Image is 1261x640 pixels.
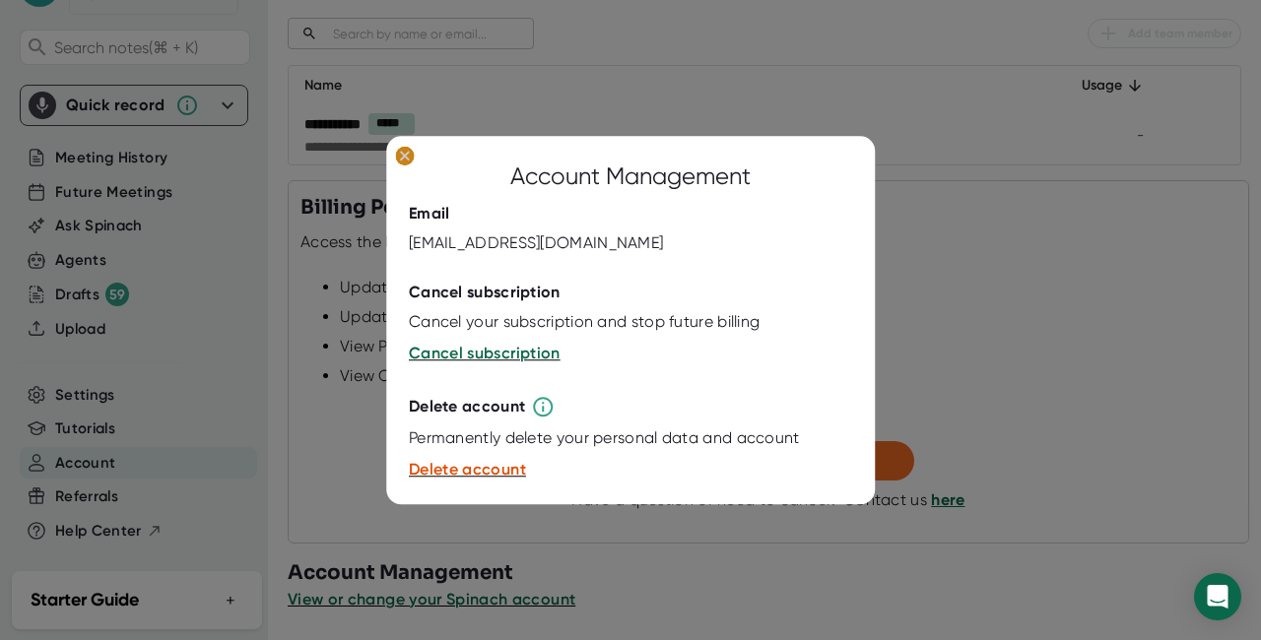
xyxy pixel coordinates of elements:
[409,397,525,416] div: Delete account
[409,233,663,253] div: [EMAIL_ADDRESS][DOMAIN_NAME]
[510,159,751,194] div: Account Management
[409,344,561,362] span: Cancel subscription
[409,428,800,448] div: Permanently delete your personal data and account
[1194,573,1241,620] div: Open Intercom Messenger
[409,312,760,332] div: Cancel your subscription and stop future billing
[409,460,526,479] span: Delete account
[409,283,561,302] div: Cancel subscription
[409,342,561,365] button: Cancel subscription
[409,458,526,481] button: Delete account
[409,204,450,224] div: Email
